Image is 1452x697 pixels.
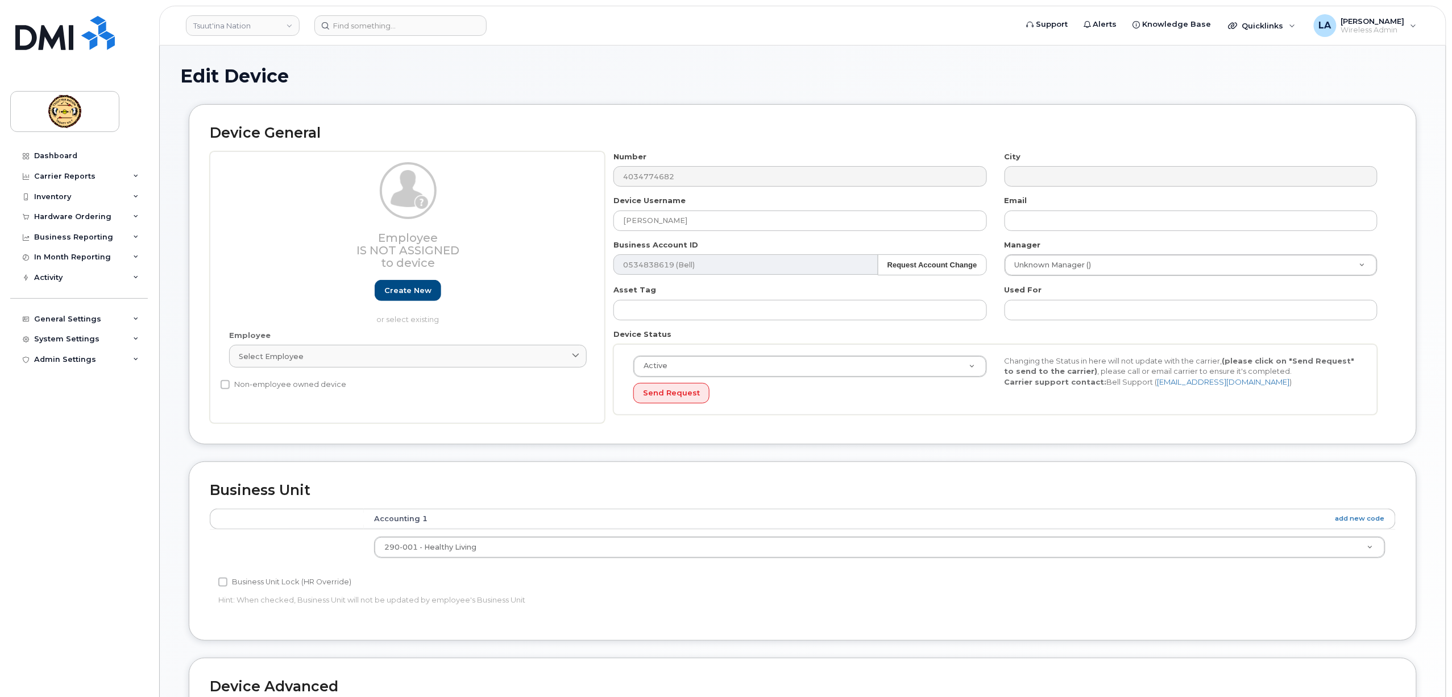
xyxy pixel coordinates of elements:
[613,240,698,250] label: Business Account ID
[613,329,671,340] label: Device Status
[381,256,435,270] span: to device
[221,380,230,389] input: Non-employee owned device
[887,261,977,269] strong: Request Account Change
[1005,151,1021,162] label: City
[218,575,351,589] label: Business Unit Lock (HR Override)
[1157,377,1289,386] a: [EMAIL_ADDRESS][DOMAIN_NAME]
[995,356,1366,387] div: Changing the Status in here will not update with the carrier, , please call or email carrier to e...
[633,383,710,404] button: Send Request
[356,244,459,257] span: Is not assigned
[210,482,1396,498] h2: Business Unit
[1005,240,1041,250] label: Manager
[364,509,1396,529] th: Accounting 1
[375,280,441,301] a: Create new
[878,254,987,275] button: Request Account Change
[1005,195,1027,206] label: Email
[613,151,646,162] label: Number
[229,330,271,341] label: Employee
[1335,514,1385,523] a: add new code
[229,314,587,325] p: or select existing
[180,66,1425,86] h1: Edit Device
[239,351,304,362] span: Select employee
[1008,260,1092,270] span: Unknown Manager ()
[229,232,587,269] h3: Employee
[613,195,686,206] label: Device Username
[218,595,991,605] p: Hint: When checked, Business Unit will not be updated by employee's Business Unit
[221,378,346,391] label: Non-employee owned device
[210,679,1396,695] h2: Device Advanced
[229,345,587,368] a: Select employee
[613,284,656,295] label: Asset Tag
[634,356,986,377] a: Active
[1004,377,1106,386] strong: Carrier support contact:
[1005,284,1042,295] label: Used For
[384,543,476,551] span: 290-001 - Healthy Living
[375,537,1385,558] a: 290-001 - Healthy Living
[637,361,667,371] span: Active
[218,578,227,587] input: Business Unit Lock (HR Override)
[1005,255,1377,275] a: Unknown Manager ()
[210,125,1396,141] h2: Device General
